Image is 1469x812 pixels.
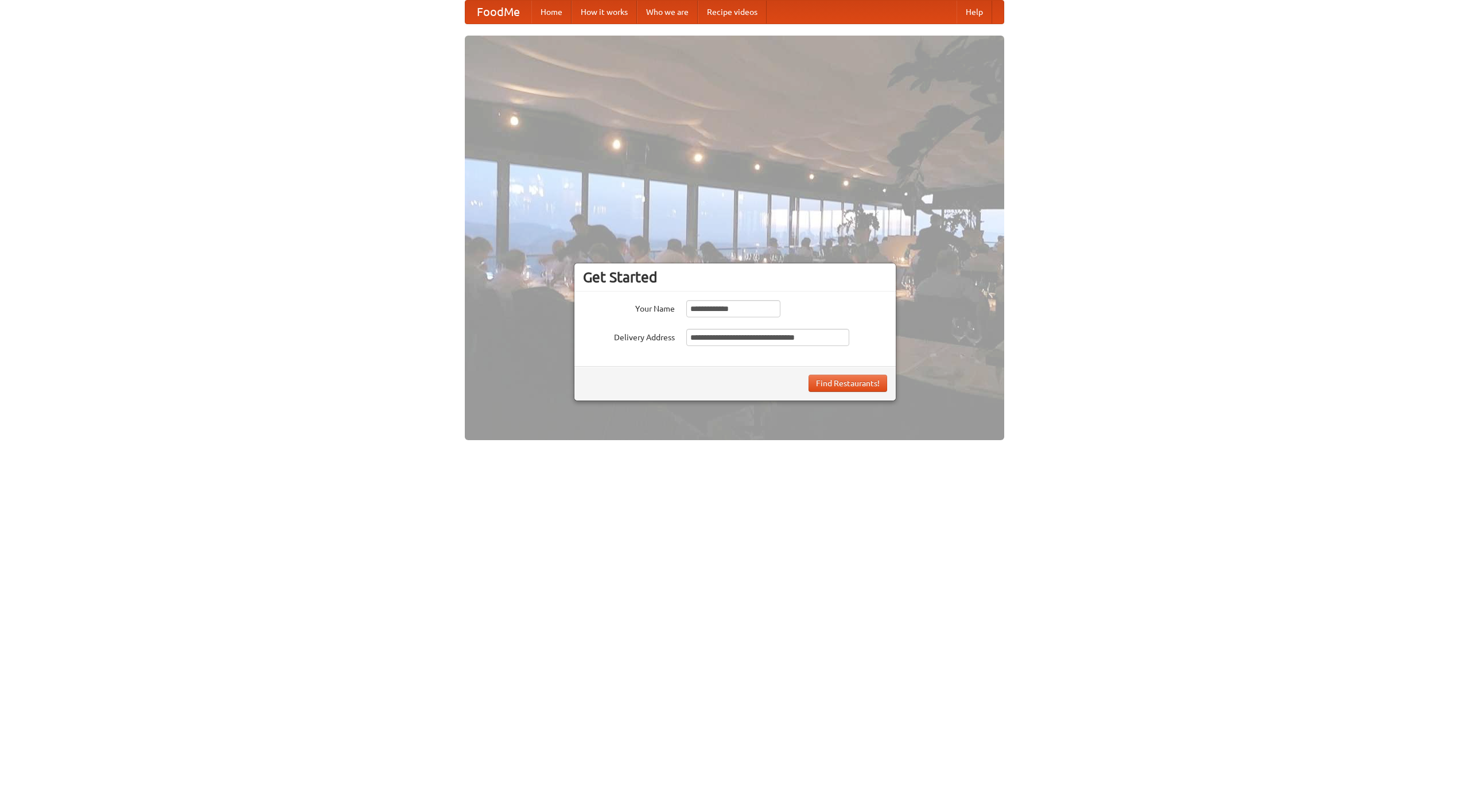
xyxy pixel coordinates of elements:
h3: Get Started [583,269,887,286]
a: Who we are [637,1,698,24]
a: Recipe videos [698,1,767,24]
a: FoodMe [465,1,531,24]
button: Find Restaurants! [809,375,887,392]
a: How it works [572,1,637,24]
label: Delivery Address [583,329,675,343]
a: Help [957,1,992,24]
label: Your Name [583,300,675,314]
a: Home [531,1,572,24]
